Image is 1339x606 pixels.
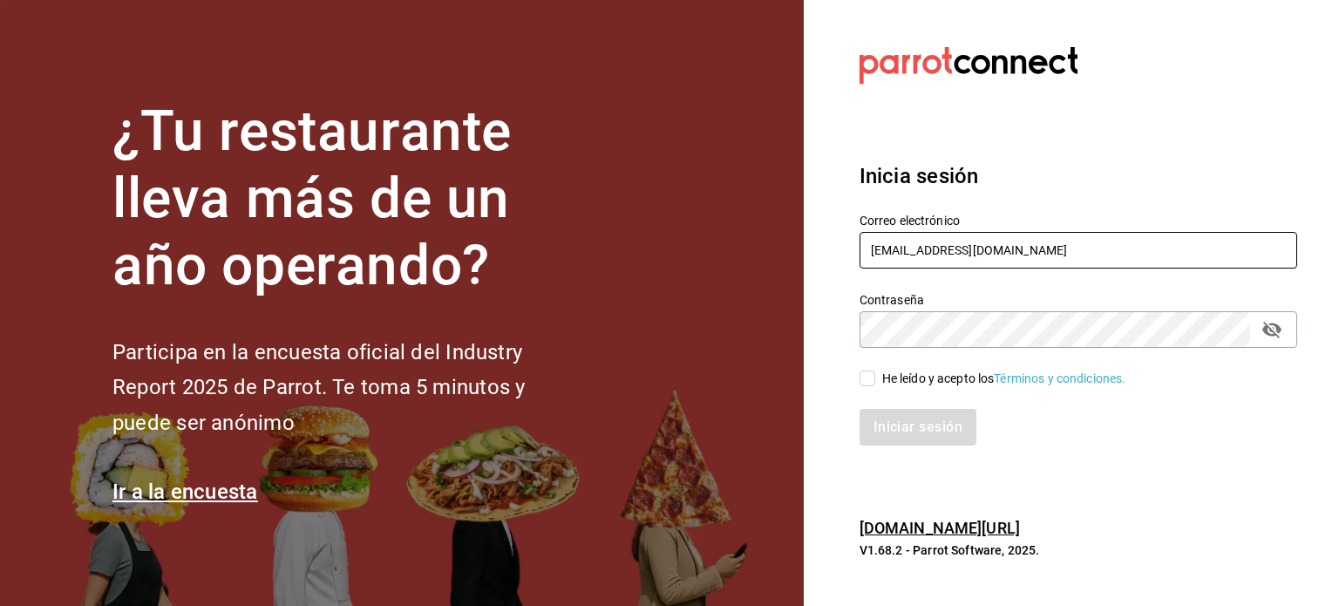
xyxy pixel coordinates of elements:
a: [DOMAIN_NAME][URL] [860,519,1020,537]
div: He leído y acepto los [882,370,1126,388]
h1: ¿Tu restaurante lleva más de un año operando? [112,99,583,299]
a: Ir a la encuesta [112,480,258,504]
label: Contraseña [860,294,1297,306]
input: Ingresa tu correo electrónico [860,232,1297,269]
h2: Participa en la encuesta oficial del Industry Report 2025 de Parrot. Te toma 5 minutos y puede se... [112,335,583,441]
h3: Inicia sesión [860,160,1297,192]
button: passwordField [1257,315,1287,344]
a: Términos y condiciones. [994,371,1125,385]
label: Correo electrónico [860,214,1297,227]
p: V1.68.2 - Parrot Software, 2025. [860,541,1297,559]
